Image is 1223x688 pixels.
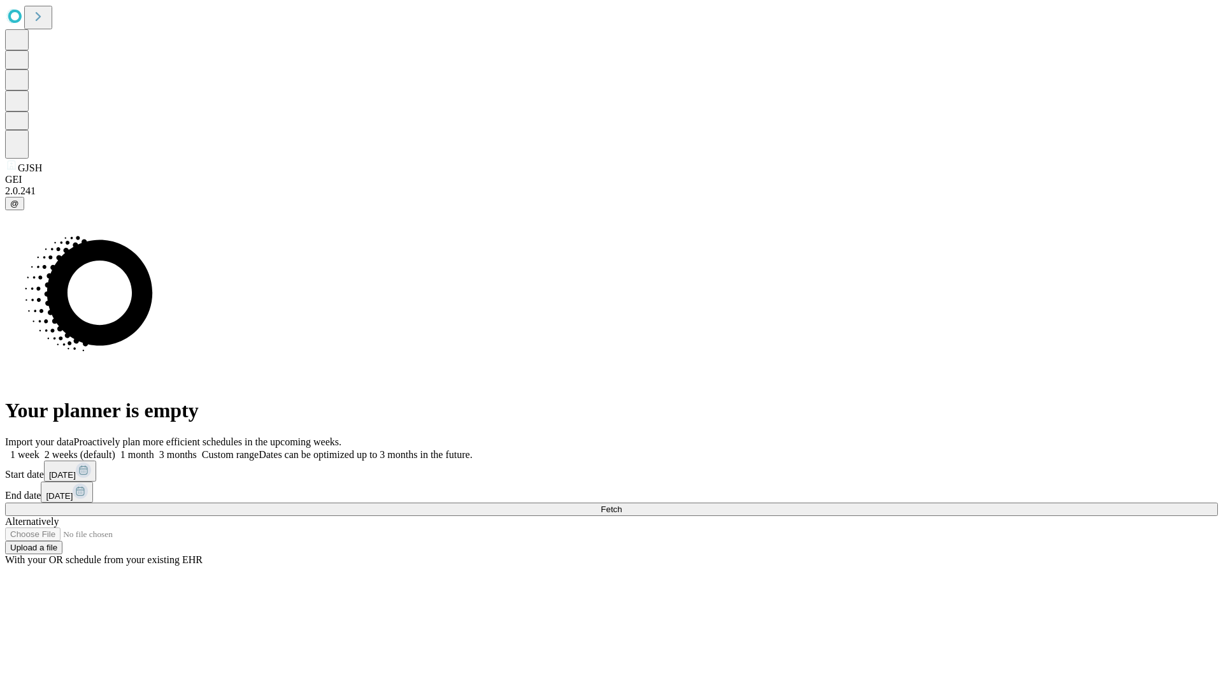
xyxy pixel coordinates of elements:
span: [DATE] [46,491,73,501]
button: [DATE] [44,461,96,482]
span: Fetch [601,505,622,514]
span: 1 week [10,449,39,460]
button: Upload a file [5,541,62,554]
span: @ [10,199,19,208]
span: 2 weeks (default) [45,449,115,460]
div: 2.0.241 [5,185,1218,197]
span: Alternatively [5,516,59,527]
h1: Your planner is empty [5,399,1218,422]
div: GEI [5,174,1218,185]
span: [DATE] [49,470,76,480]
span: 3 months [159,449,197,460]
span: 1 month [120,449,154,460]
span: Import your data [5,436,74,447]
div: End date [5,482,1218,503]
span: With your OR schedule from your existing EHR [5,554,203,565]
button: [DATE] [41,482,93,503]
span: GJSH [18,162,42,173]
button: @ [5,197,24,210]
button: Fetch [5,503,1218,516]
span: Proactively plan more efficient schedules in the upcoming weeks. [74,436,341,447]
div: Start date [5,461,1218,482]
span: Dates can be optimized up to 3 months in the future. [259,449,472,460]
span: Custom range [202,449,259,460]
